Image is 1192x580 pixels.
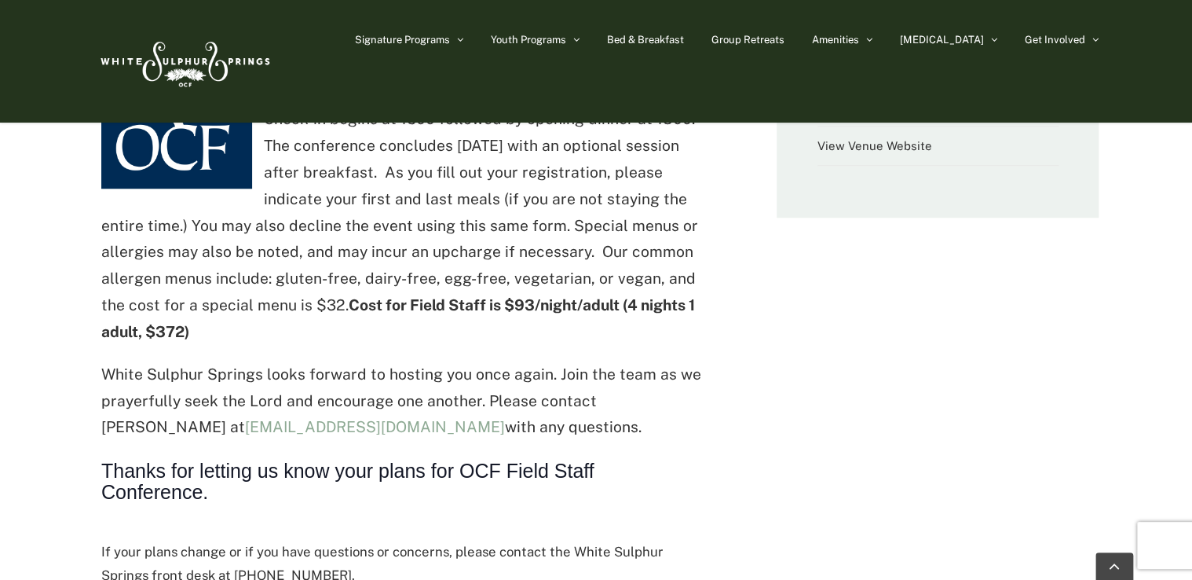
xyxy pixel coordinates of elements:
[101,106,706,345] p: Check-in begins at 1500 followed by opening dinner at 1800. The conference concludes [DATE] with ...
[711,35,784,45] span: Group Retreats
[607,35,684,45] span: Bed & Breakfast
[812,35,859,45] span: Amenities
[101,296,695,340] strong: Cost for Field Staff is $93/night/adult (4 nights 1 adult, $372)
[1025,35,1085,45] span: Get Involved
[101,362,706,441] p: White Sulphur Springs looks forward to hosting you once again. Join the team as we prayerfully se...
[355,35,450,45] span: Signature Programs
[93,24,274,98] img: White Sulphur Springs Logo
[245,418,505,435] a: [EMAIL_ADDRESS][DOMAIN_NAME]
[817,139,932,152] a: View Venue Website
[900,35,984,45] span: [MEDICAL_DATA]
[101,461,706,503] h3: Thanks for letting us know your plans for OCF Field Staff Conference.
[491,35,566,45] span: Youth Programs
